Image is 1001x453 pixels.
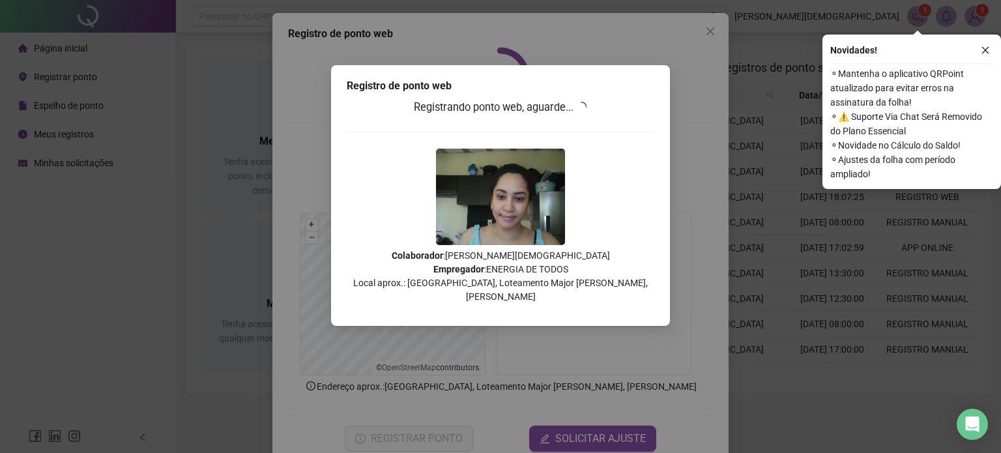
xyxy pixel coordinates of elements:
span: Novidades ! [830,43,877,57]
strong: Colaborador [392,250,443,261]
span: ⚬ Novidade no Cálculo do Saldo! [830,138,993,153]
span: ⚬ Mantenha o aplicativo QRPoint atualizado para evitar erros na assinatura da folha! [830,66,993,110]
span: loading [576,102,587,112]
strong: Empregador [433,264,484,274]
span: ⚬ Ajustes da folha com período ampliado! [830,153,993,181]
span: ⚬ ⚠️ Suporte Via Chat Será Removido do Plano Essencial [830,110,993,138]
img: Z [436,149,565,245]
p: : [PERSON_NAME][DEMOGRAPHIC_DATA] : ENERGIA DE TODOS Local aprox.: [GEOGRAPHIC_DATA], Loteamento ... [347,249,654,304]
div: Registro de ponto web [347,78,654,94]
div: Open Intercom Messenger [957,409,988,440]
span: close [981,46,990,55]
h3: Registrando ponto web, aguarde... [347,99,654,116]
